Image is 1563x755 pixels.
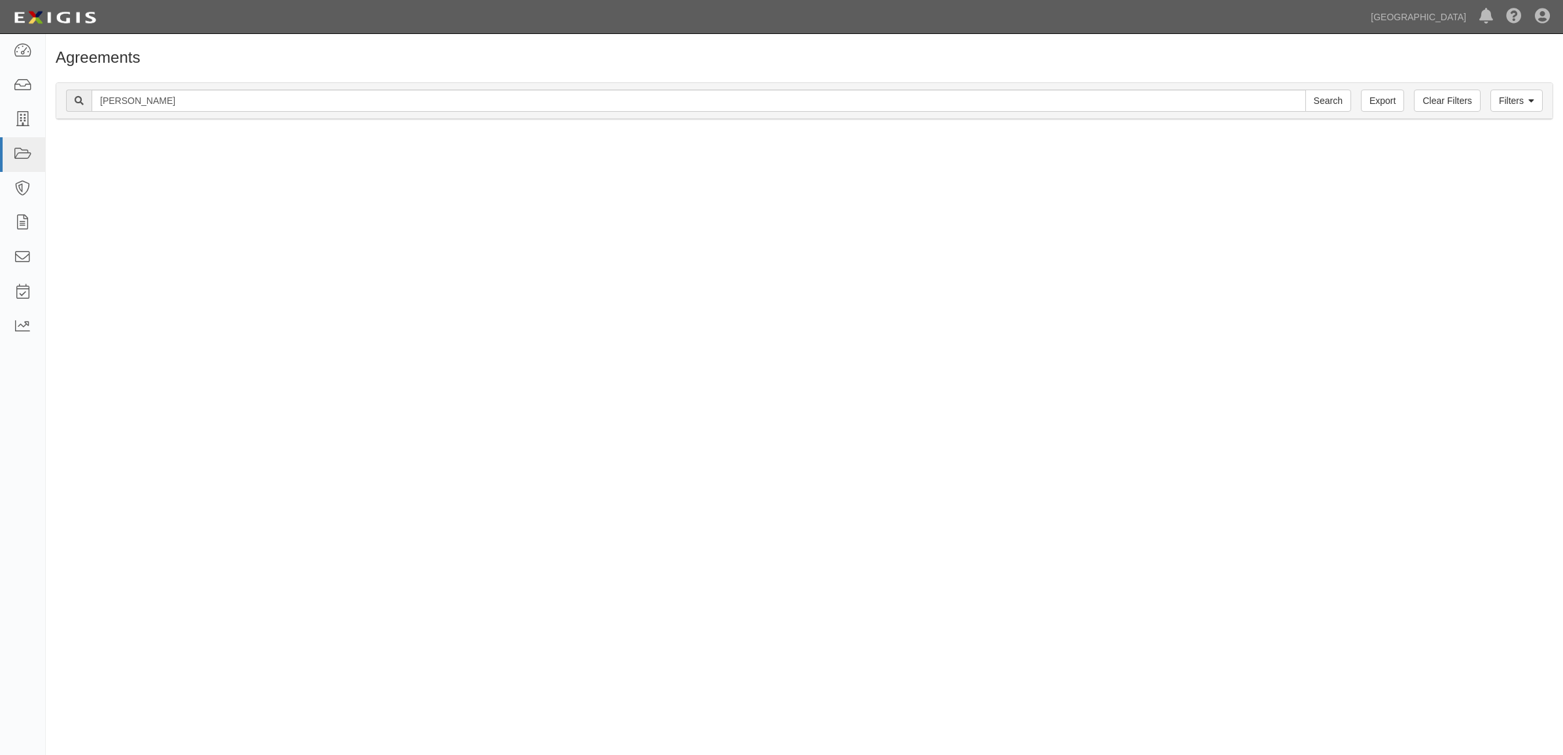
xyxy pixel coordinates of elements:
a: [GEOGRAPHIC_DATA] [1364,4,1473,30]
a: Clear Filters [1414,90,1480,112]
input: Search [92,90,1306,112]
input: Search [1305,90,1351,112]
i: Help Center - Complianz [1506,9,1522,25]
a: Filters [1490,90,1543,112]
h1: Agreements [56,49,1553,66]
img: logo-5460c22ac91f19d4615b14bd174203de0afe785f0fc80cf4dbbc73dc1793850b.png [10,6,100,29]
a: Export [1361,90,1404,112]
